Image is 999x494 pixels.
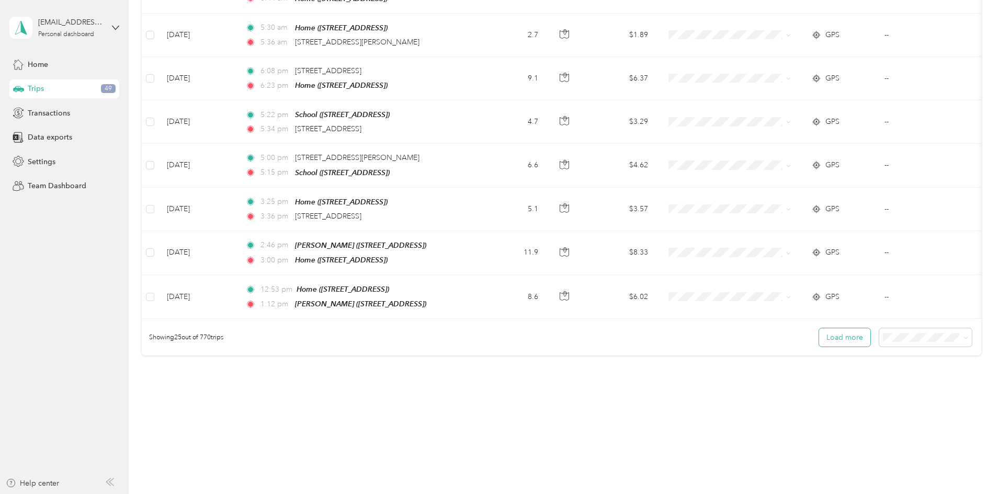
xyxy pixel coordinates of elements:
td: $6.02 [583,275,656,319]
button: Help center [6,478,59,489]
td: 8.6 [478,275,547,319]
td: -- [876,275,971,319]
td: [DATE] [158,275,237,319]
span: [STREET_ADDRESS][PERSON_NAME] [295,153,419,162]
span: [PERSON_NAME] ([STREET_ADDRESS]) [295,241,426,249]
span: GPS [825,116,839,128]
span: GPS [825,291,839,303]
span: 5:30 am [260,22,290,33]
span: School ([STREET_ADDRESS]) [295,168,390,177]
span: 6:23 pm [260,80,290,91]
td: $3.57 [583,188,656,231]
td: -- [876,100,971,144]
span: GPS [825,159,839,171]
span: [STREET_ADDRESS] [295,66,361,75]
td: $8.33 [583,231,656,275]
div: Personal dashboard [38,31,94,38]
td: 5.1 [478,188,547,231]
span: GPS [825,73,839,84]
span: [STREET_ADDRESS][PERSON_NAME] [295,38,419,47]
span: GPS [825,203,839,215]
span: Home ([STREET_ADDRESS]) [295,256,388,264]
span: 5:00 pm [260,152,290,164]
td: $1.89 [583,14,656,57]
span: Home ([STREET_ADDRESS]) [297,285,389,293]
span: 5:15 pm [260,167,290,178]
td: [DATE] [158,57,237,100]
span: 3:25 pm [260,196,290,208]
td: [DATE] [158,100,237,144]
span: 1:12 pm [260,298,290,310]
span: Home ([STREET_ADDRESS]) [295,81,388,89]
span: 3:00 pm [260,255,290,266]
span: 6:08 pm [260,65,290,77]
td: [DATE] [158,14,237,57]
span: 5:34 pm [260,123,290,135]
iframe: Everlance-gr Chat Button Frame [940,435,999,494]
span: Home ([STREET_ADDRESS]) [295,24,388,32]
span: Team Dashboard [28,180,86,191]
span: 12:53 pm [260,284,292,295]
td: 11.9 [478,231,547,275]
span: Data exports [28,132,72,143]
td: -- [876,57,971,100]
td: [DATE] [158,188,237,231]
span: 2:46 pm [260,239,290,251]
span: [STREET_ADDRESS] [295,124,361,133]
td: $4.62 [583,144,656,187]
span: Showing 25 out of 770 trips [142,333,223,342]
td: 4.7 [478,100,547,144]
td: $6.37 [583,57,656,100]
td: [DATE] [158,231,237,275]
span: Home [28,59,48,70]
div: [EMAIL_ADDRESS][DOMAIN_NAME] [38,17,104,28]
span: Home ([STREET_ADDRESS]) [295,198,388,206]
span: Transactions [28,108,70,119]
td: -- [876,188,971,231]
span: 5:22 pm [260,109,290,121]
td: -- [876,231,971,275]
td: $3.29 [583,100,656,144]
span: [STREET_ADDRESS] [295,212,361,221]
td: -- [876,144,971,187]
span: 3:36 pm [260,211,290,222]
td: [DATE] [158,144,237,187]
td: 9.1 [478,57,547,100]
span: 49 [101,84,116,94]
span: 5:36 am [260,37,290,48]
td: 6.6 [478,144,547,187]
span: Trips [28,83,44,94]
button: Load more [819,328,870,347]
td: -- [876,14,971,57]
span: GPS [825,29,839,41]
span: Settings [28,156,55,167]
td: 2.7 [478,14,547,57]
span: [PERSON_NAME] ([STREET_ADDRESS]) [295,300,426,308]
span: GPS [825,247,839,258]
span: School ([STREET_ADDRESS]) [295,110,390,119]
